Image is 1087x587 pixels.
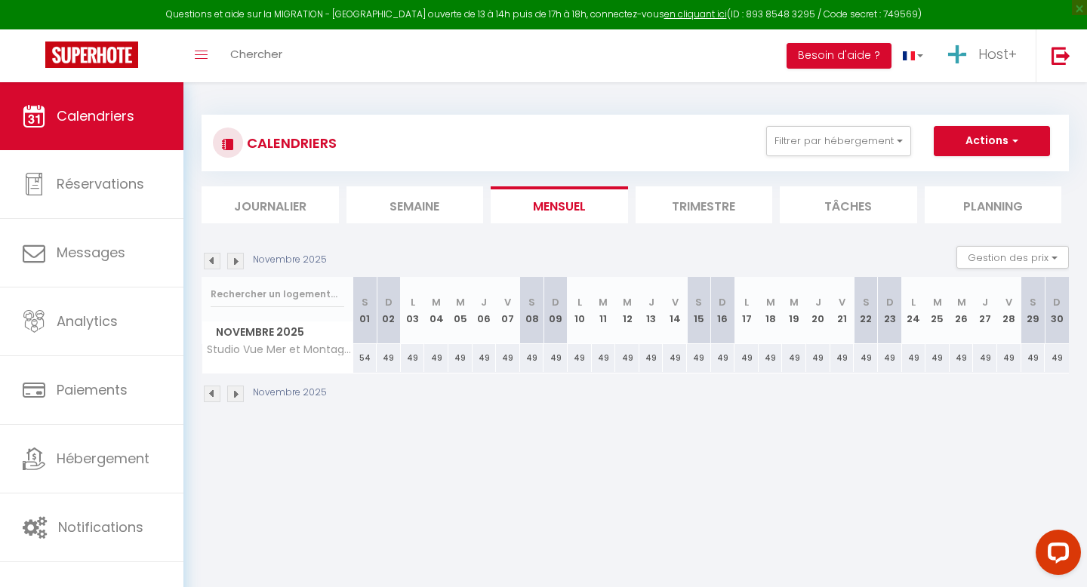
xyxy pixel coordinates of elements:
span: Chercher [230,46,282,62]
th: 19 [782,277,806,344]
abbr: D [1053,295,1061,309]
abbr: S [362,295,368,309]
div: 49 [1021,344,1045,372]
a: Chercher [219,29,294,82]
span: Calendriers [57,106,134,125]
th: 20 [806,277,830,344]
button: Besoin d'aide ? [787,43,891,69]
span: Novembre 2025 [202,321,353,343]
li: Planning [925,186,1062,223]
th: 25 [925,277,950,344]
th: 21 [830,277,855,344]
th: 12 [615,277,639,344]
th: 16 [711,277,735,344]
li: Journalier [202,186,339,223]
iframe: LiveChat chat widget [1024,524,1087,587]
h3: CALENDRIERS [243,126,337,160]
th: 26 [950,277,974,344]
span: Réservations [57,174,144,193]
th: 18 [759,277,783,344]
abbr: V [1005,295,1012,309]
div: 49 [639,344,664,372]
li: Semaine [346,186,484,223]
span: Host+ [978,45,1017,63]
span: Analytics [57,312,118,330]
div: 49 [473,344,497,372]
div: 49 [1045,344,1069,372]
a: ... Host+ [935,29,1036,82]
li: Tâches [780,186,917,223]
div: 49 [496,344,520,372]
li: Mensuel [491,186,628,223]
img: ... [946,43,968,66]
div: 49 [568,344,592,372]
abbr: V [672,295,679,309]
input: Rechercher un logement... [211,281,344,308]
button: Gestion des prix [956,246,1069,269]
abbr: L [911,295,916,309]
abbr: S [695,295,702,309]
th: 06 [473,277,497,344]
abbr: M [766,295,775,309]
th: 02 [377,277,401,344]
span: Paiements [57,380,128,399]
abbr: S [863,295,870,309]
div: 49 [711,344,735,372]
th: 10 [568,277,592,344]
th: 07 [496,277,520,344]
div: 49 [878,344,902,372]
div: 54 [353,344,377,372]
th: 15 [687,277,711,344]
div: 49 [806,344,830,372]
abbr: V [839,295,845,309]
abbr: M [957,295,966,309]
p: Novembre 2025 [253,253,327,267]
abbr: V [504,295,511,309]
span: Messages [57,243,125,262]
th: 28 [997,277,1021,344]
p: Novembre 2025 [253,386,327,400]
abbr: M [933,295,942,309]
div: 49 [448,344,473,372]
div: 49 [782,344,806,372]
abbr: J [982,295,988,309]
th: 13 [639,277,664,344]
button: Actions [934,126,1050,156]
img: logout [1052,46,1070,65]
th: 08 [520,277,544,344]
abbr: M [599,295,608,309]
div: 49 [734,344,759,372]
abbr: M [456,295,465,309]
abbr: J [648,295,654,309]
abbr: S [528,295,535,309]
th: 03 [401,277,425,344]
abbr: L [744,295,749,309]
abbr: J [815,295,821,309]
div: 49 [687,344,711,372]
abbr: M [623,295,632,309]
th: 17 [734,277,759,344]
div: 49 [592,344,616,372]
div: 49 [663,344,687,372]
th: 30 [1045,277,1069,344]
th: 23 [878,277,902,344]
th: 24 [902,277,926,344]
div: 49 [424,344,448,372]
a: en cliquant ici [664,8,727,20]
th: 01 [353,277,377,344]
th: 22 [854,277,878,344]
abbr: M [432,295,441,309]
span: Hébergement [57,449,149,468]
th: 04 [424,277,448,344]
th: 29 [1021,277,1045,344]
abbr: D [719,295,726,309]
div: 49 [520,344,544,372]
div: 49 [950,344,974,372]
abbr: M [790,295,799,309]
th: 14 [663,277,687,344]
abbr: L [411,295,415,309]
abbr: D [886,295,894,309]
div: 49 [925,344,950,372]
button: Filtrer par hébergement [766,126,911,156]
